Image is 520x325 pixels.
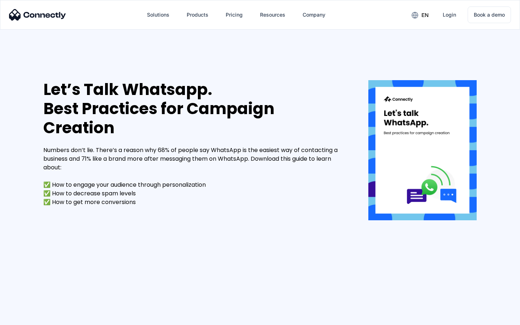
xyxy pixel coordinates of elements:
div: Resources [260,10,285,20]
a: Login [437,6,462,23]
div: Company [303,10,325,20]
div: Let’s Talk Whatsapp. Best Practices for Campaign Creation [43,80,347,137]
a: Pricing [220,6,248,23]
a: Book a demo [468,6,511,23]
img: Connectly Logo [9,9,66,21]
div: Solutions [147,10,169,20]
div: Numbers don’t lie. There’s a reason why 68% of people say WhatsApp is the easiest way of contacti... [43,146,347,207]
ul: Language list [14,312,43,322]
aside: Language selected: English [7,312,43,322]
div: en [421,10,429,20]
div: Pricing [226,10,243,20]
div: Products [187,10,208,20]
div: Login [443,10,456,20]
